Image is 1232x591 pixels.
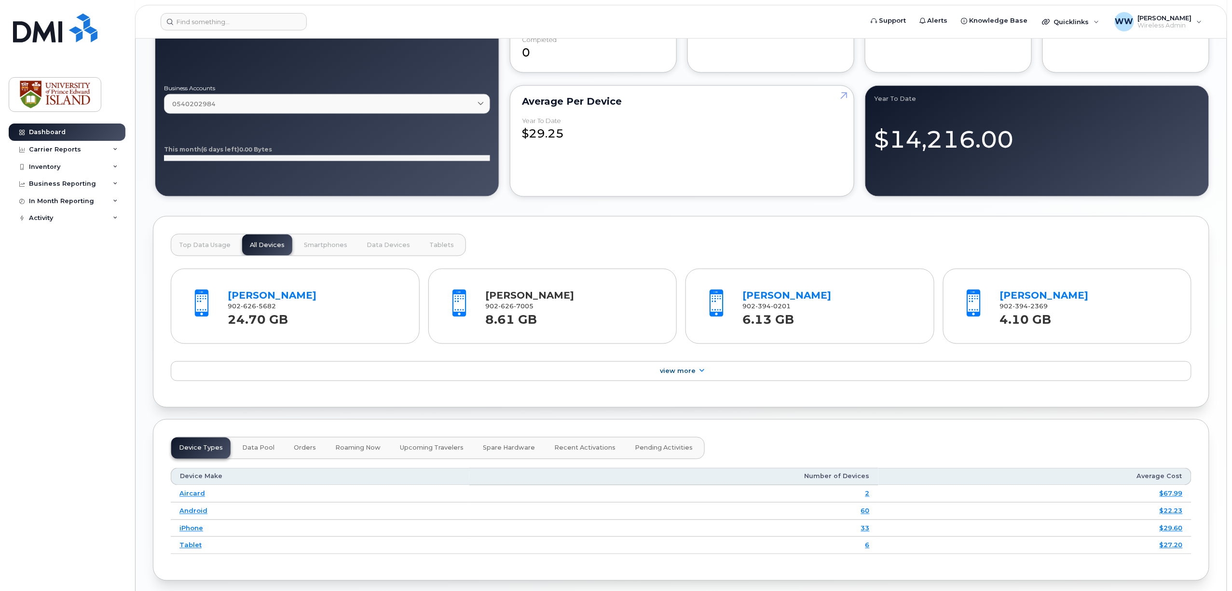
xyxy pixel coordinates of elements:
span: 626 [241,303,257,310]
th: Number of Devices [469,468,878,485]
strong: 8.61 GB [485,307,537,327]
span: 394 [756,303,771,310]
a: Alerts [913,11,955,30]
span: Support [879,16,906,26]
span: Wireless Admin [1138,22,1192,29]
a: Tablet [179,541,202,549]
span: 902 [228,303,276,310]
a: View More [171,361,1191,382]
span: Orders [294,444,316,452]
a: Knowledge Base [955,11,1035,30]
button: Data Devices [359,234,418,256]
div: $14,216.00 [874,114,1200,156]
span: 902 [743,303,791,310]
span: WW [1115,16,1134,27]
a: $27.20 [1160,541,1183,549]
span: 2369 [1028,303,1048,310]
span: Data Pool [242,444,274,452]
a: 6 [865,541,870,549]
tspan: (6 days left) [201,146,239,153]
span: Upcoming Travelers [400,444,464,452]
span: Top Data Usage [179,241,231,249]
a: [PERSON_NAME] [743,290,832,302]
a: $29.60 [1160,524,1183,532]
strong: 6.13 GB [743,307,794,327]
th: Device Make [171,468,469,485]
span: Alerts [928,16,948,26]
span: 0540202984 [172,99,216,109]
tspan: This month [164,146,201,153]
div: Year to Date [522,117,561,124]
th: Average Cost [878,468,1191,485]
a: Aircard [179,490,205,497]
span: Data Devices [367,241,410,249]
span: Quicklinks [1054,18,1089,26]
span: Smartphones [304,241,347,249]
span: 7005 [514,303,534,310]
span: 626 [498,303,514,310]
button: Tablets [422,234,462,256]
input: Find something... [161,13,307,30]
a: [PERSON_NAME] [1000,290,1089,302]
label: Business Accounts [164,85,490,91]
a: Support [864,11,913,30]
a: $22.23 [1160,507,1183,515]
span: Recent Activations [554,444,616,452]
span: Knowledge Base [970,16,1028,26]
div: Year to Date [874,95,1200,102]
span: Pending Activities [635,444,693,452]
span: 0201 [771,303,791,310]
div: Average per Device [522,97,842,105]
div: Quicklinks [1036,12,1106,31]
span: 902 [1000,303,1048,310]
strong: 4.10 GB [1000,307,1052,327]
a: Android [179,507,207,515]
a: [PERSON_NAME] [228,290,317,302]
span: 5682 [257,303,276,310]
strong: 24.70 GB [228,307,288,327]
a: [PERSON_NAME] [485,290,574,302]
div: completed [522,36,557,43]
span: [PERSON_NAME] [1138,14,1192,22]
button: Smartphones [296,234,355,256]
div: $29.25 [522,117,842,142]
span: View More [660,368,696,375]
a: 33 [861,524,870,532]
a: iPhone [179,524,203,532]
div: Wendy Weeks [1108,12,1209,31]
a: $67.99 [1160,490,1183,497]
tspan: 0.00 Bytes [239,146,272,153]
span: 902 [485,303,534,310]
a: 60 [861,507,870,515]
span: Roaming Now [335,444,381,452]
a: 0540202984 [164,94,490,114]
span: Spare Hardware [483,444,535,452]
span: 394 [1013,303,1028,310]
div: 0 [522,36,665,61]
button: Top Data Usage [171,234,238,256]
span: Tablets [429,241,454,249]
a: 2 [865,490,870,497]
